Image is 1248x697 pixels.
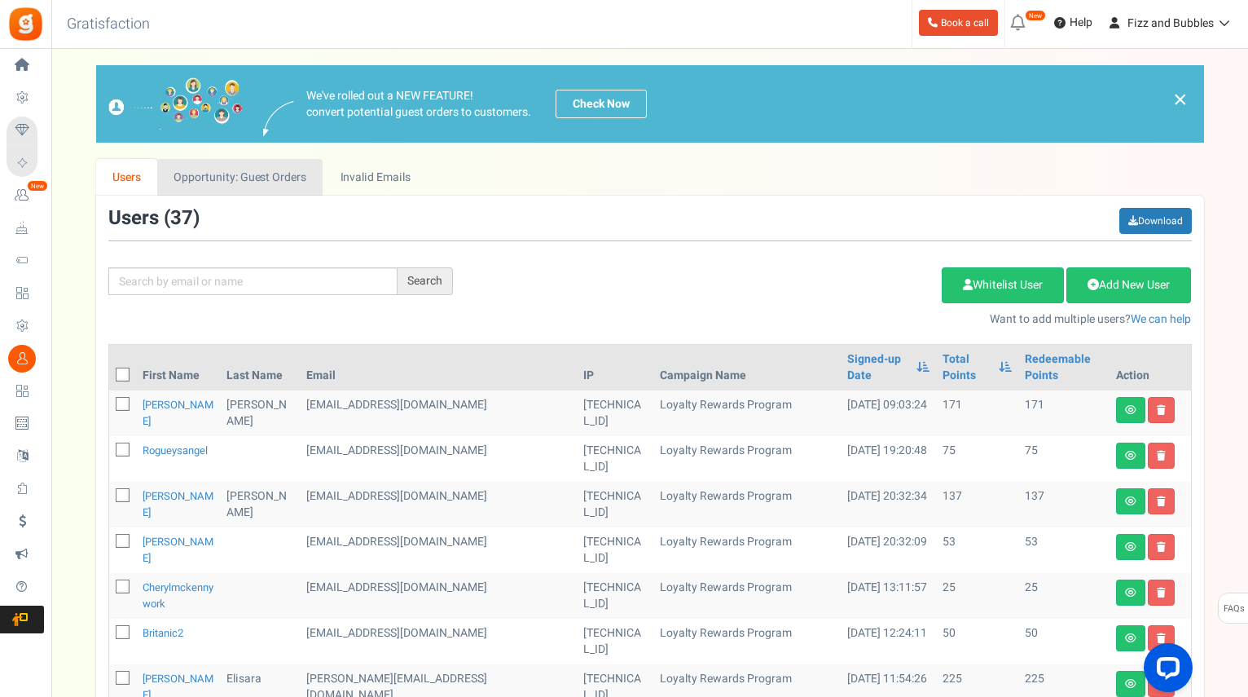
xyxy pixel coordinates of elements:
i: View details [1125,588,1136,598]
th: First Name [136,345,221,390]
td: 25 [936,573,1018,619]
img: images [263,101,294,136]
a: Invalid Emails [323,159,427,196]
td: 50 [1018,619,1109,664]
a: Book a call [919,10,998,36]
a: [PERSON_NAME] [143,488,213,520]
i: Delete user [1157,496,1166,506]
h3: Users ( ) [108,208,200,229]
td: 53 [1018,527,1109,573]
a: [PERSON_NAME] [143,397,213,429]
td: 75 [936,436,1018,482]
td: 25 [1018,573,1109,619]
a: Help [1048,10,1099,36]
p: We've rolled out a NEW FEATURE! convert potential guest orders to customers. [306,88,531,121]
i: Delete user [1157,633,1166,643]
i: Delete user [1157,451,1166,461]
a: cherylmckennywork [143,580,213,611]
td: Loyalty Rewards Program [653,436,841,482]
td: customer [300,436,577,482]
th: Campaign Name [653,345,841,390]
i: View details [1125,633,1136,643]
i: Delete user [1157,542,1166,552]
td: [TECHNICAL_ID] [577,482,653,527]
td: 75 [1018,436,1109,482]
i: View details [1125,496,1136,506]
td: [DATE] 20:32:09 [841,527,936,573]
td: customer [300,573,577,619]
td: 171 [936,390,1018,436]
div: Search [398,267,453,295]
th: Email [300,345,577,390]
a: Download [1119,208,1192,234]
td: 137 [936,482,1018,527]
td: [DATE] 20:32:34 [841,482,936,527]
td: Loyalty Rewards Program [653,527,841,573]
i: View details [1125,542,1136,552]
td: 50 [936,619,1018,664]
img: images [108,77,243,130]
td: Loyalty Rewards Program [653,573,841,619]
span: Fizz and Bubbles [1127,15,1214,32]
td: [DATE] 12:24:11 [841,619,936,664]
a: Add New User [1066,267,1191,303]
td: 137 [1018,482,1109,527]
i: View details [1125,451,1136,461]
a: britanic2 [143,625,183,641]
a: Check Now [556,90,647,118]
span: Help [1066,15,1092,31]
a: New [7,182,44,210]
td: Loyalty Rewards Program [653,482,841,527]
a: [PERSON_NAME] [143,534,213,566]
td: [TECHNICAL_ID] [577,573,653,619]
a: Signed-up Date [847,351,908,384]
a: × [1173,90,1188,109]
a: Opportunity: Guest Orders [157,159,323,196]
td: 53 [936,527,1018,573]
td: customer [300,390,577,436]
td: [TECHNICAL_ID] [577,390,653,436]
h3: Gratisfaction [49,8,168,41]
a: We can help [1131,311,1191,328]
a: Redeemable Points [1025,351,1102,384]
th: Action [1110,345,1191,390]
a: Users [96,159,158,196]
td: customer [300,619,577,664]
td: [EMAIL_ADDRESS][DOMAIN_NAME] [300,482,577,527]
td: [DATE] 13:11:57 [841,573,936,619]
img: Gratisfaction [7,6,44,42]
input: Search by email or name [108,267,398,295]
a: rogueysangel [143,443,208,458]
p: Want to add multiple users? [477,311,1192,328]
td: [TECHNICAL_ID] [577,619,653,664]
td: [EMAIL_ADDRESS][DOMAIN_NAME] [300,527,577,573]
td: [PERSON_NAME] [220,390,300,436]
i: Delete user [1157,405,1166,415]
em: New [27,180,48,192]
td: [PERSON_NAME] [220,482,300,527]
td: Loyalty Rewards Program [653,390,841,436]
td: [TECHNICAL_ID] [577,527,653,573]
i: Delete user [1157,588,1166,598]
td: [DATE] 19:20:48 [841,436,936,482]
a: Total Points [943,351,991,384]
em: New [1025,10,1046,21]
a: Whitelist User [942,267,1064,303]
td: 171 [1018,390,1109,436]
td: [DATE] 09:03:24 [841,390,936,436]
span: 37 [170,204,193,232]
td: Loyalty Rewards Program [653,619,841,664]
i: View details [1125,679,1136,689]
span: FAQs [1223,593,1245,624]
th: IP [577,345,653,390]
td: [TECHNICAL_ID] [577,436,653,482]
th: Last Name [220,345,300,390]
